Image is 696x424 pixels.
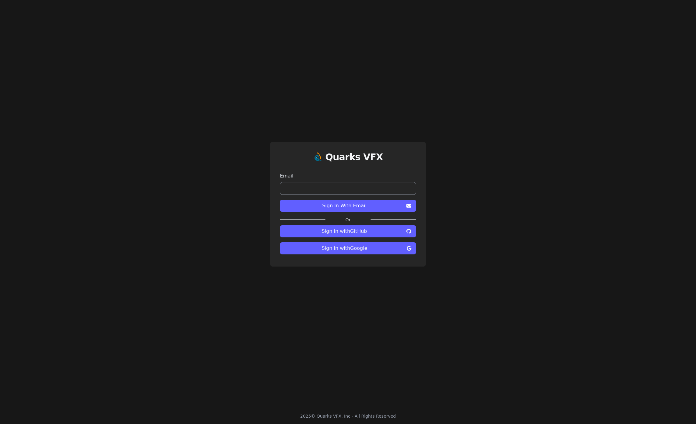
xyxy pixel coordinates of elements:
span: Sign In With Email [285,202,404,209]
h1: Quarks VFX [325,152,383,163]
label: Or [325,217,371,223]
span: Sign in with Google [285,245,404,252]
button: Sign in withGoogle [280,242,416,254]
label: Email [280,172,416,180]
button: Sign In With Email [280,200,416,212]
a: Quarks VFX [325,152,383,167]
div: 2025 © Quarks VFX, Inc - All Rights Reserved [300,413,396,419]
span: Sign in with GitHub [285,228,404,235]
button: Sign in withGitHub [280,225,416,237]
